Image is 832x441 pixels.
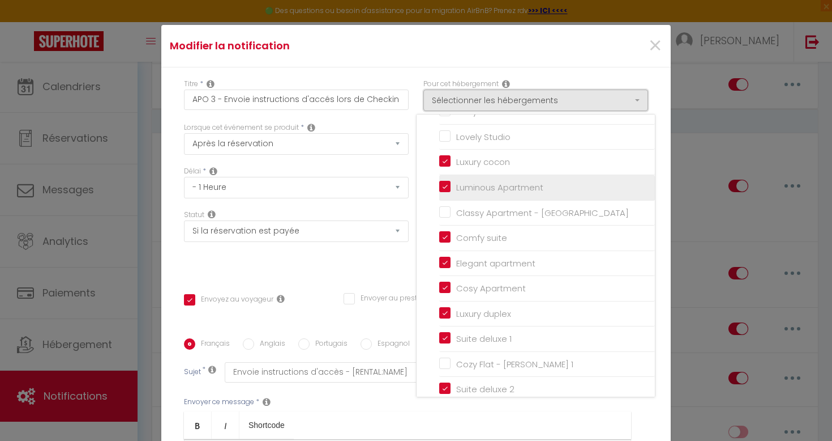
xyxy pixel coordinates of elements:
label: Sujet [184,367,201,379]
button: Sélectionner les hébergements [423,90,648,111]
a: Shortcode [239,412,294,439]
i: Event Occur [307,123,315,132]
i: Title [207,79,215,88]
span: Lovely Studio [456,131,511,143]
label: Envoyer ce message [184,397,254,408]
label: Délai [184,166,201,177]
label: Espagnol [372,338,410,351]
i: Booking status [208,210,216,219]
span: Cozy Flat - [PERSON_NAME] 1 [456,358,573,370]
span: Elegant apartment [456,257,535,269]
label: Anglais [254,338,285,351]
label: Lorsque cet événement se produit [184,122,299,133]
span: Classy Apartment - [GEOGRAPHIC_DATA] [456,207,629,219]
i: Message [263,397,271,406]
label: Statut [184,210,204,220]
i: Subject [208,365,216,374]
label: Portugais [310,338,348,351]
span: Luxury duplex [456,308,511,320]
button: Close [648,34,662,58]
a: Bold [184,412,212,439]
i: This Rental [502,79,510,88]
span: Luminous Apartment [456,181,543,193]
label: Français [195,338,230,351]
h4: Modifier la notification [170,38,493,54]
i: Envoyer au voyageur [277,294,285,303]
a: Italic [212,412,239,439]
label: Titre [184,79,198,90]
label: Pour cet hébergement [423,79,499,90]
i: Action Time [209,167,217,176]
span: × [648,29,662,63]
